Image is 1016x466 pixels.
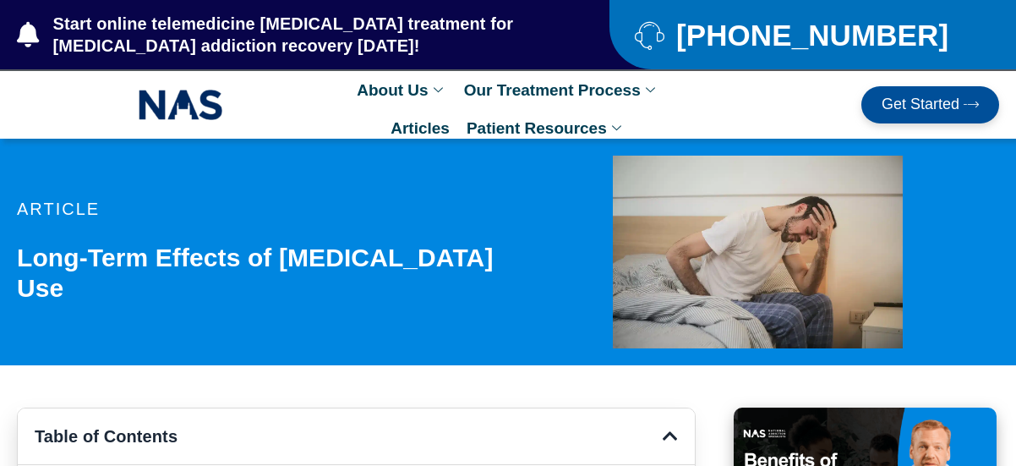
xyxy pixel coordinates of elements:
[382,109,458,147] a: Articles
[672,25,948,46] span: [PHONE_NUMBER]
[49,13,543,57] span: Start online telemedicine [MEDICAL_DATA] treatment for [MEDICAL_DATA] addiction recovery [DATE]!
[348,71,455,109] a: About Us
[17,200,516,217] p: article
[139,85,223,124] img: NAS_email_signature-removebg-preview.png
[35,425,663,447] h4: Table of Contents
[456,71,668,109] a: Our Treatment Process
[882,96,959,113] span: Get Started
[635,20,974,50] a: [PHONE_NUMBER]
[861,86,999,123] a: Get Started
[613,156,903,348] img: Man suffering from headache
[17,243,516,304] h1: Long-Term Effects of [MEDICAL_DATA] Use
[663,428,678,445] div: Close table of contents
[458,109,634,147] a: Patient Resources
[17,13,542,57] a: Start online telemedicine [MEDICAL_DATA] treatment for [MEDICAL_DATA] addiction recovery [DATE]!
